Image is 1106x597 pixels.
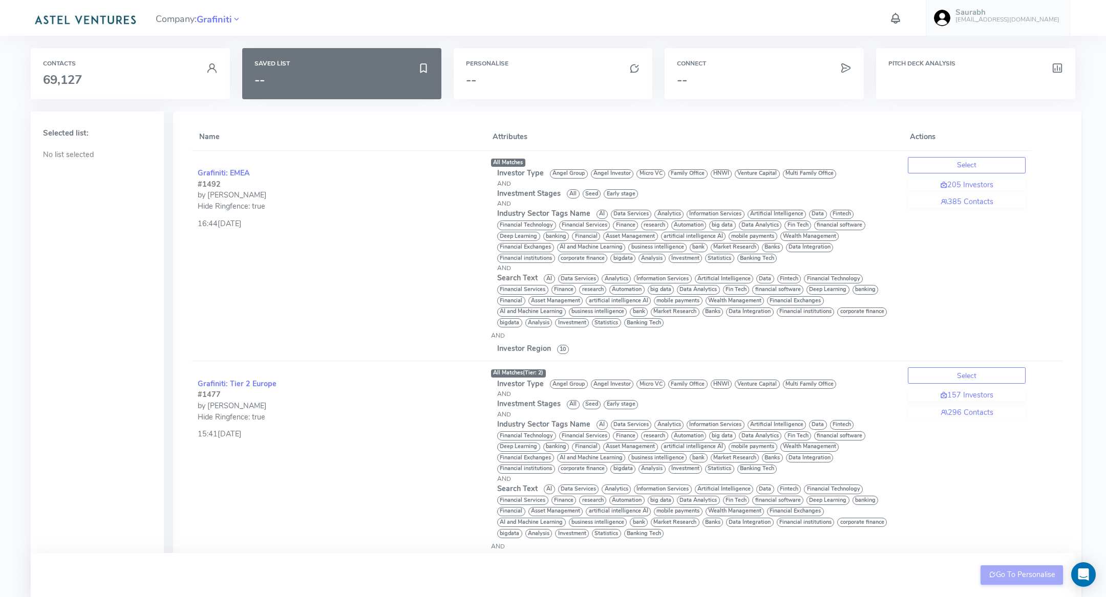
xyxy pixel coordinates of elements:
[814,220,865,230] span: financial software
[603,443,658,452] span: Asset Management
[528,296,583,305] span: Asset Management
[739,220,782,230] span: Data Analytics
[756,274,774,283] span: Data
[711,169,732,179] span: HNWI
[569,307,627,317] span: business intelligence
[43,60,218,67] h6: Contacts
[767,296,824,305] span: Financial Exchanges
[648,285,674,294] span: big data
[491,542,896,551] div: AND
[806,285,849,294] span: Deep Learning
[777,484,801,494] span: Fintech
[497,307,566,317] span: AI and Machine Learning
[687,420,745,429] span: Information Services
[723,285,750,294] span: Fin Tech
[493,159,523,166] span: All Matches
[603,232,658,241] span: Asset Management
[43,72,82,88] span: 69,127
[497,343,551,353] span: Investor Region
[493,369,523,377] span: All Matches
[830,210,854,219] span: Fintech
[804,484,863,494] span: Financial Technology
[786,453,834,462] span: Data Integration
[639,465,666,474] span: Analysis
[555,529,589,538] span: Investment
[711,380,732,389] span: HNWI
[739,431,782,440] span: Data Analytics
[43,149,152,161] p: No list selected
[192,124,485,150] th: Name
[784,220,811,230] span: Fin Tech
[491,331,896,340] div: AND
[254,72,265,88] span: --
[1071,562,1096,587] div: Open Intercom Messenger
[706,296,764,305] span: Wealth Management
[690,243,708,252] span: bank
[669,254,703,263] span: Investment
[723,496,750,505] span: Fin Tech
[544,484,555,494] span: AI
[497,263,896,273] div: AND
[557,345,569,354] span: 10
[583,400,601,409] span: Seed
[711,243,759,252] span: Market Research
[466,60,641,67] h6: Personalise
[497,168,544,178] span: Investor Type
[497,453,554,462] span: Financial Exchanges
[735,380,780,389] span: Venture Capital
[671,220,707,230] span: Automation
[661,232,726,241] span: artificial intelligence AI
[497,296,525,305] span: Financial
[748,210,806,219] span: Artificial Intelligence
[609,285,645,294] span: Automation
[780,443,839,452] span: Wealth Management
[558,484,599,494] span: Data Services
[837,307,887,317] span: corporate finance
[628,243,687,252] span: business intelligence
[198,412,479,423] div: Hide Ringfence: true
[628,453,687,462] span: business intelligence
[809,210,827,219] span: Data
[497,431,556,440] span: Financial Technology
[591,169,634,179] span: Angel Investor
[641,431,668,440] span: research
[592,318,621,327] span: Statistics
[639,254,666,263] span: Analysis
[497,399,561,409] span: Investment Stages
[613,220,638,230] span: Finance
[677,496,720,505] span: Data Analytics
[648,496,674,505] span: big data
[641,220,668,230] span: research
[497,273,538,283] span: Search Text
[748,420,806,429] span: Artificial Intelligence
[525,318,552,327] span: Analysis
[602,274,631,283] span: Analytics
[784,431,811,440] span: Fin Tech
[497,179,896,188] div: AND
[43,129,152,138] h5: Selected list:
[677,60,852,67] h6: Connect
[814,431,865,440] span: financial software
[569,518,627,527] span: business intelligence
[497,474,896,483] div: AND
[579,285,606,294] span: research
[497,410,896,419] div: AND
[654,420,684,429] span: Analytics
[567,400,580,409] span: All
[543,232,569,241] span: banking
[583,189,601,198] span: Seed
[558,465,608,474] span: corporate finance
[551,285,577,294] span: Finance
[955,16,1059,23] h6: [EMAIL_ADDRESS][DOMAIN_NAME]
[853,496,879,505] span: banking
[726,307,774,317] span: Data Integration
[586,507,651,516] span: artificial intelligence AI
[786,243,834,252] span: Data Integration
[610,254,635,263] span: bigdata
[198,201,479,212] div: Hide Ringfence: true
[497,465,555,474] span: Financial institutions
[695,484,754,494] span: Artificial Intelligence
[597,210,608,219] span: AI
[752,285,803,294] span: financial software
[609,496,645,505] span: Automation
